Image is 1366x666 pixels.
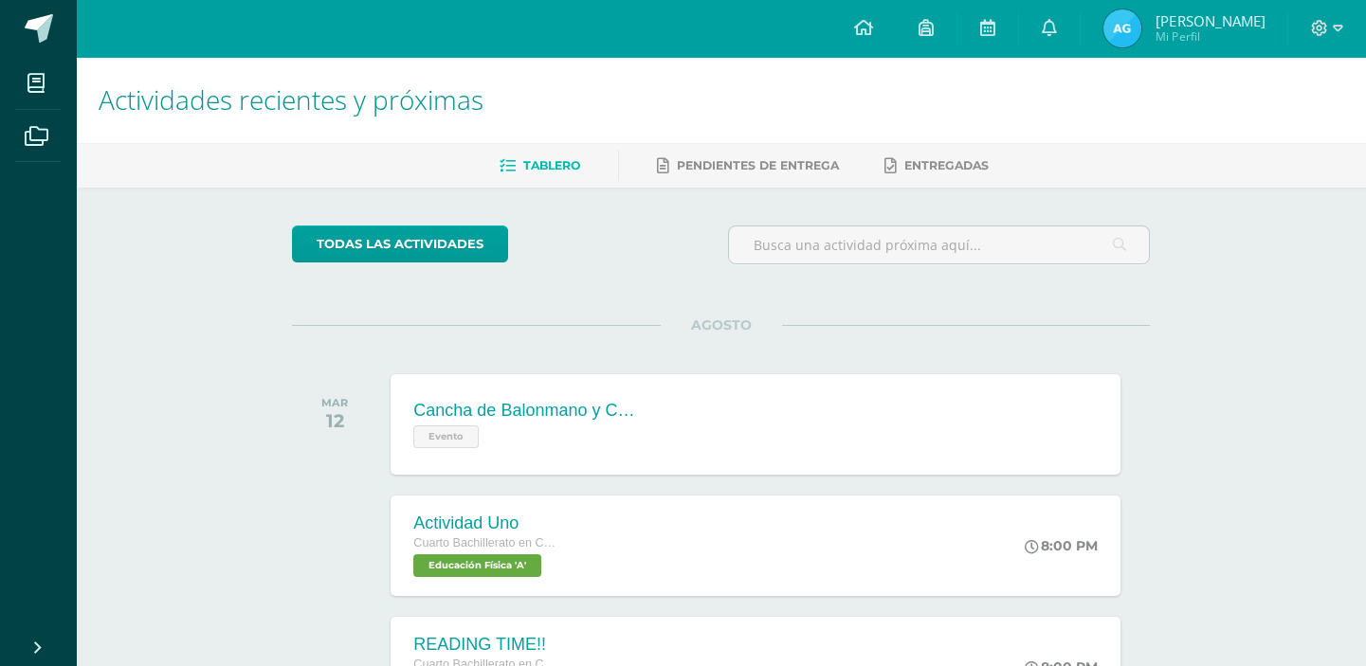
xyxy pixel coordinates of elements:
div: 8:00 PM [1025,537,1098,554]
a: todas las Actividades [292,225,508,262]
span: Mi Perfil [1156,28,1265,45]
div: MAR [321,396,348,409]
a: Tablero [500,151,580,181]
span: Tablero [523,158,580,172]
div: Actividad Uno [413,513,556,533]
span: Educación Física 'A' [413,554,541,577]
div: 12 [321,409,348,432]
input: Busca una actividad próxima aquí... [729,226,1149,263]
a: Pendientes de entrega [657,151,839,181]
span: Evento [413,425,479,448]
div: Cancha de Balonmano y Contenido [413,401,641,421]
span: [PERSON_NAME] [1156,11,1265,30]
a: Entregadas [884,151,989,181]
span: Actividades recientes y próximas [99,81,483,117]
span: AGOSTO [661,316,782,333]
span: Entregadas [904,158,989,172]
img: 75b8d2c87f4892803531c9d27c8f00eb.png [1103,9,1141,47]
span: Cuarto Bachillerato en CCLL con Orientación en Diseño Gráfico [413,536,556,549]
div: READING TIME!! [413,635,556,655]
span: Pendientes de entrega [677,158,839,172]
